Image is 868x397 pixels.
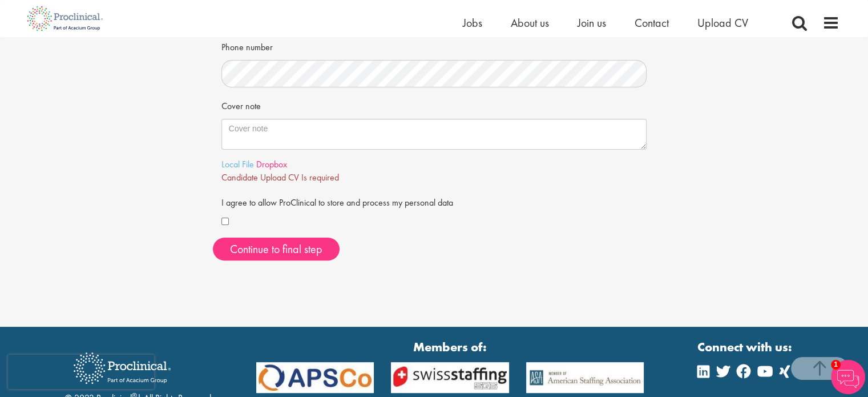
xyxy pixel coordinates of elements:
[65,344,179,392] img: Proclinical Recruitment
[221,96,261,113] label: Cover note
[221,171,339,183] span: Candidate Upload CV Is required
[221,158,254,170] a: Local File
[463,15,482,30] a: Jobs
[256,158,287,170] a: Dropbox
[213,238,340,260] button: Continue to final step
[578,15,606,30] a: Join us
[831,360,841,370] span: 1
[221,193,453,210] label: I agree to allow ProClinical to store and process my personal data
[8,355,154,389] iframe: reCAPTCHA
[518,362,653,394] img: APSCo
[221,37,273,54] label: Phone number
[511,15,549,30] a: About us
[248,362,383,394] img: APSCo
[831,360,865,394] img: Chatbot
[697,338,794,356] strong: Connect with us:
[256,338,644,356] strong: Members of:
[230,242,322,256] span: Continue to final step
[382,362,518,394] img: APSCo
